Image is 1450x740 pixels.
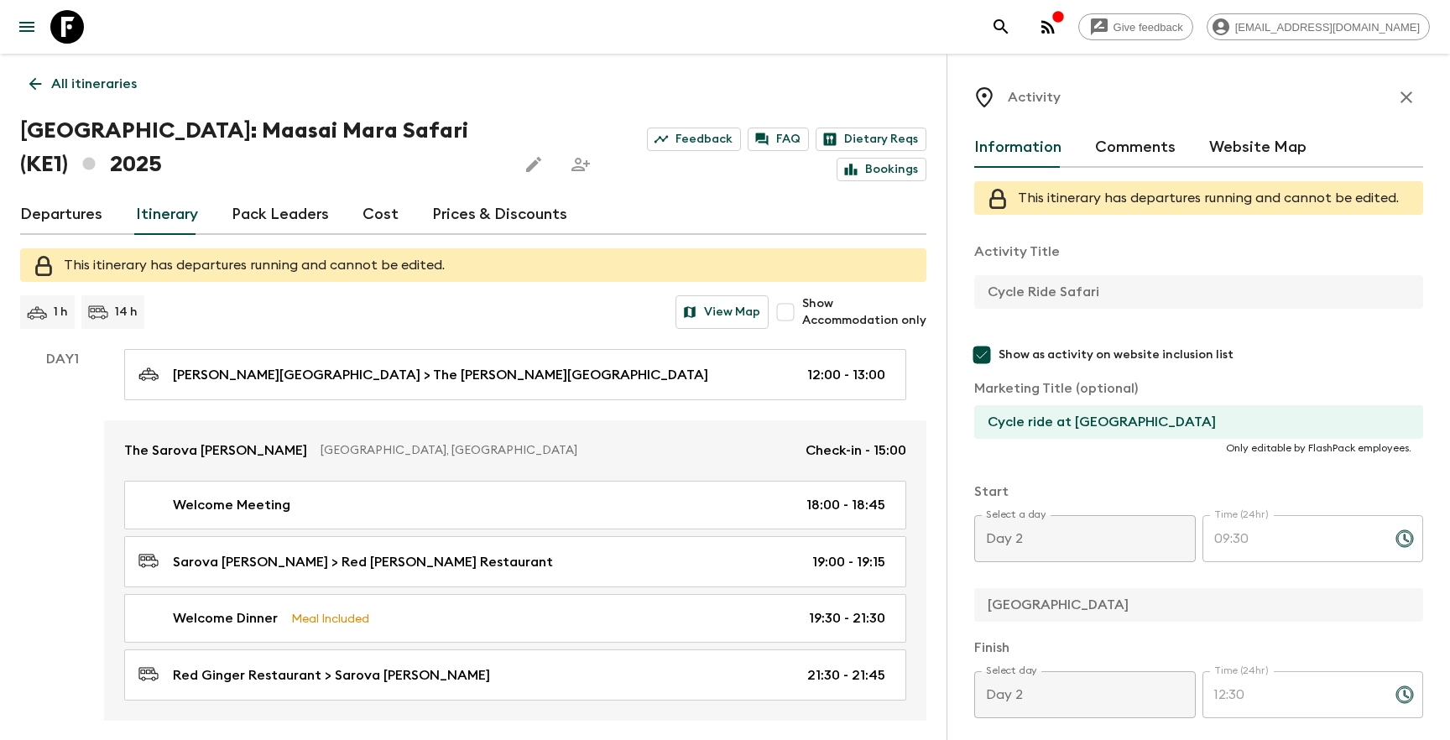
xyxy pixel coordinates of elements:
[974,405,1410,439] input: If necessary, use this field to override activity title
[1226,21,1429,34] span: [EMAIL_ADDRESS][DOMAIN_NAME]
[675,295,769,329] button: View Map
[173,495,290,515] p: Welcome Meeting
[20,349,104,369] p: Day 1
[748,128,809,151] a: FAQ
[974,128,1061,168] button: Information
[986,508,1046,522] label: Select a day
[362,195,399,235] a: Cost
[1214,508,1269,522] label: Time (24hr)
[647,128,741,151] a: Feedback
[173,365,708,385] p: [PERSON_NAME][GEOGRAPHIC_DATA] > The [PERSON_NAME][GEOGRAPHIC_DATA]
[974,378,1423,399] p: Marketing Title (optional)
[20,195,102,235] a: Departures
[124,481,906,529] a: Welcome Meeting18:00 - 18:45
[986,664,1037,678] label: Select day
[999,347,1234,363] span: Show as activity on website inclusion list
[564,148,597,181] span: Share this itinerary
[64,258,445,272] span: This itinerary has departures running and cannot be edited.
[173,608,278,628] p: Welcome Dinner
[1104,21,1192,34] span: Give feedback
[124,536,906,587] a: Sarova [PERSON_NAME] > Red [PERSON_NAME] Restaurant19:00 - 19:15
[974,638,1423,658] p: Finish
[807,365,885,385] p: 12:00 - 13:00
[807,665,885,685] p: 21:30 - 21:45
[124,440,307,461] p: The Sarova [PERSON_NAME]
[432,195,567,235] a: Prices & Discounts
[986,441,1411,455] p: Only editable by FlashPack employees.
[809,608,885,628] p: 19:30 - 21:30
[837,158,926,181] a: Bookings
[20,114,503,181] h1: [GEOGRAPHIC_DATA]: Maasai Mara Safari (KE1) 2025
[124,594,906,643] a: Welcome DinnerMeal Included19:30 - 21:30
[517,148,550,181] button: Edit this itinerary
[984,10,1018,44] button: search adventures
[10,10,44,44] button: menu
[974,482,1423,502] p: Start
[1008,87,1061,107] p: Activity
[802,295,926,329] span: Show Accommodation only
[1078,13,1193,40] a: Give feedback
[806,440,906,461] p: Check-in - 15:00
[1202,671,1382,718] input: hh:mm
[232,195,329,235] a: Pack Leaders
[173,552,553,572] p: Sarova [PERSON_NAME] > Red [PERSON_NAME] Restaurant
[974,242,1423,262] p: Activity Title
[806,495,885,515] p: 18:00 - 18:45
[1202,515,1382,562] input: hh:mm
[54,304,68,320] p: 1 h
[20,67,146,101] a: All itineraries
[1214,664,1269,678] label: Time (24hr)
[51,74,137,94] p: All itineraries
[124,349,906,400] a: [PERSON_NAME][GEOGRAPHIC_DATA] > The [PERSON_NAME][GEOGRAPHIC_DATA]12:00 - 13:00
[104,420,926,481] a: The Sarova [PERSON_NAME][GEOGRAPHIC_DATA], [GEOGRAPHIC_DATA]Check-in - 15:00
[136,195,198,235] a: Itinerary
[115,304,138,320] p: 14 h
[812,552,885,572] p: 19:00 - 19:15
[291,609,369,628] p: Meal Included
[1209,128,1307,168] button: Website Map
[1095,128,1176,168] button: Comments
[1018,191,1399,205] span: This itinerary has departures running and cannot be edited.
[321,442,792,459] p: [GEOGRAPHIC_DATA], [GEOGRAPHIC_DATA]
[173,665,490,685] p: Red Ginger Restaurant > Sarova [PERSON_NAME]
[124,649,906,701] a: Red Ginger Restaurant > Sarova [PERSON_NAME]21:30 - 21:45
[816,128,926,151] a: Dietary Reqs
[1207,13,1430,40] div: [EMAIL_ADDRESS][DOMAIN_NAME]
